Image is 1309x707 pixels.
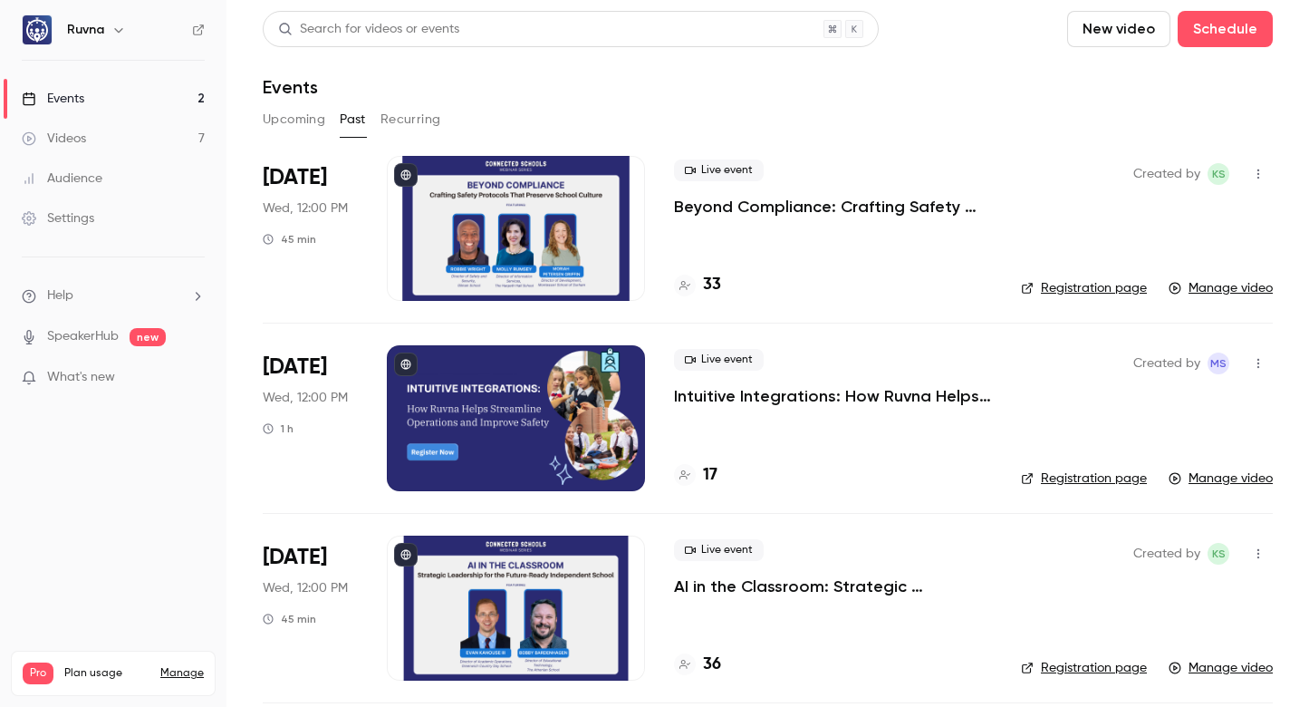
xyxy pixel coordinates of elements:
[1133,163,1200,185] span: Created by
[47,368,115,387] span: What's new
[674,653,721,677] a: 36
[674,196,992,218] a: Beyond Compliance: Crafting Safety Protocols That Preserve School Culture
[1133,543,1200,565] span: Created by
[22,169,102,188] div: Audience
[22,90,84,108] div: Events
[263,156,358,301] div: Sep 24 Wed, 1:00 PM (America/New York)
[47,327,119,346] a: SpeakerHub
[263,579,348,597] span: Wed, 12:00 PM
[22,286,205,305] li: help-dropdown-opener
[263,105,325,134] button: Upcoming
[22,209,94,228] div: Settings
[23,663,53,684] span: Pro
[340,105,366,134] button: Past
[130,328,166,346] span: new
[263,199,348,218] span: Wed, 12:00 PM
[1067,11,1170,47] button: New video
[1208,543,1229,565] span: Kyra Sandness
[1021,279,1147,297] a: Registration page
[263,612,316,626] div: 45 min
[160,666,204,681] a: Manage
[703,273,721,297] h4: 33
[674,273,721,297] a: 33
[380,105,441,134] button: Recurring
[263,345,358,490] div: Sep 10 Wed, 1:00 PM (America/New York)
[67,21,104,39] h6: Ruvna
[23,15,52,44] img: Ruvna
[674,463,717,488] a: 17
[1212,543,1226,565] span: KS
[674,385,992,407] a: Intuitive Integrations: How Ruvna Helps Streamline Operations and Improve Safety
[64,666,149,681] span: Plan usage
[1021,659,1147,677] a: Registration page
[263,543,327,572] span: [DATE]
[183,370,205,386] iframe: Noticeable Trigger
[674,349,764,371] span: Live event
[1169,279,1273,297] a: Manage video
[47,286,73,305] span: Help
[263,353,327,382] span: [DATE]
[263,163,327,192] span: [DATE]
[1210,353,1227,374] span: MS
[703,463,717,488] h4: 17
[674,539,764,561] span: Live event
[278,20,459,39] div: Search for videos or events
[703,653,721,677] h4: 36
[1178,11,1273,47] button: Schedule
[263,76,318,98] h1: Events
[674,576,992,597] a: AI in the Classroom: Strategic Leadership for the Future-Ready Independent School
[1208,353,1229,374] span: Marshall Singer
[263,232,316,247] div: 45 min
[1021,470,1147,488] a: Registration page
[263,421,294,436] div: 1 h
[1208,163,1229,185] span: Kyra Sandness
[674,160,764,181] span: Live event
[1133,353,1200,374] span: Created by
[1212,163,1226,185] span: KS
[263,389,348,407] span: Wed, 12:00 PM
[1169,470,1273,488] a: Manage video
[263,536,358,681] div: Aug 20 Wed, 1:00 PM (America/New York)
[1169,659,1273,677] a: Manage video
[22,130,86,148] div: Videos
